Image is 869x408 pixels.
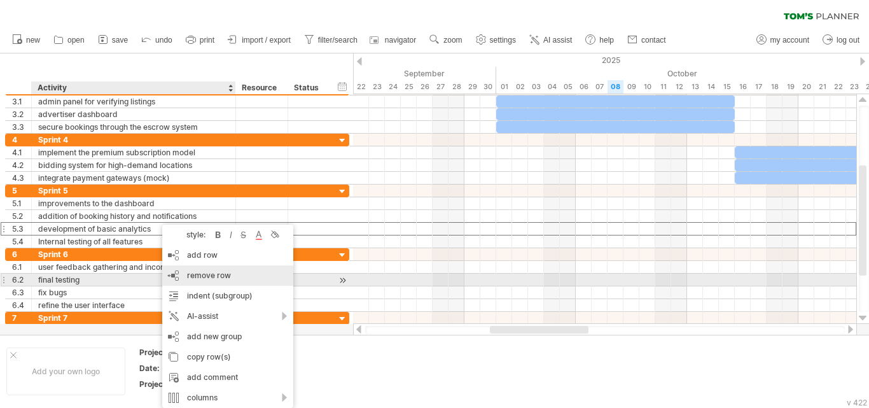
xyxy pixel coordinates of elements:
[433,80,448,94] div: Saturday, 27 September 2025
[623,80,639,94] div: Thursday, 9 October 2025
[155,36,172,45] span: undo
[38,223,229,235] div: development of basic analytics
[12,286,31,299] div: 6.3
[12,185,31,197] div: 5
[9,32,44,48] a: new
[819,32,863,48] a: log out
[448,80,464,94] div: Sunday, 28 September 2025
[782,80,798,94] div: Sunday, 19 October 2025
[12,236,31,248] div: 5.4
[38,286,229,299] div: fix bugs
[38,172,229,184] div: integrate payment gateways (mock)
[798,80,814,94] div: Monday, 20 October 2025
[187,271,231,280] span: remove row
[337,274,349,287] div: scroll to activity
[353,80,369,94] div: Monday, 22 September 2025
[242,81,281,94] div: Resource
[38,185,229,197] div: Sprint 5
[12,312,31,324] div: 7
[12,248,31,260] div: 6
[767,80,782,94] div: Saturday, 18 October 2025
[490,36,516,45] span: settings
[671,80,687,94] div: Sunday, 12 October 2025
[599,36,614,45] span: help
[38,210,229,222] div: addition of booking history and notifications
[368,32,420,48] a: navigator
[624,32,670,48] a: contact
[301,32,361,48] a: filter/search
[443,36,462,45] span: zoom
[830,80,846,94] div: Wednesday, 22 October 2025
[162,245,293,265] div: add row
[162,327,293,347] div: add new group
[38,146,229,158] div: implement the premium subscription model
[12,121,31,133] div: 3.3
[12,95,31,108] div: 3.1
[608,80,623,94] div: Wednesday, 8 October 2025
[139,379,209,390] div: Project Number
[12,172,31,184] div: 4.3
[38,312,229,324] div: Sprint 7
[480,80,496,94] div: Tuesday, 30 September 2025
[582,32,618,48] a: help
[162,286,293,306] div: indent (subgroup)
[12,159,31,171] div: 4.2
[687,80,703,94] div: Monday, 13 October 2025
[26,36,40,45] span: new
[576,80,592,94] div: Monday, 6 October 2025
[512,80,528,94] div: Thursday, 2 October 2025
[770,36,809,45] span: my account
[38,299,229,311] div: refine the user interface
[473,32,520,48] a: settings
[38,121,229,133] div: secure bookings through the escrow system
[655,80,671,94] div: Saturday, 11 October 2025
[139,347,209,358] div: Project:
[544,80,560,94] div: Saturday, 4 October 2025
[703,80,719,94] div: Tuesday, 14 October 2025
[385,80,401,94] div: Wednesday, 24 September 2025
[12,299,31,311] div: 6.4
[138,32,176,48] a: undo
[12,146,31,158] div: 4.1
[12,274,31,286] div: 6.2
[751,80,767,94] div: Friday, 17 October 2025
[719,80,735,94] div: Wednesday, 15 October 2025
[112,36,128,45] span: save
[38,236,229,248] div: Internal testing of all features
[846,80,862,94] div: Thursday, 23 October 2025
[12,134,31,146] div: 4
[543,36,572,45] span: AI assist
[183,32,218,48] a: print
[496,80,512,94] div: Wednesday, 1 October 2025
[401,80,417,94] div: Thursday, 25 September 2025
[225,32,295,48] a: import / export
[426,32,466,48] a: zoom
[12,223,31,235] div: 5.3
[12,261,31,273] div: 6.1
[735,80,751,94] div: Thursday, 16 October 2025
[162,367,293,388] div: add comment
[12,210,31,222] div: 5.2
[38,248,229,260] div: Sprint 6
[162,388,293,408] div: columns
[417,80,433,94] div: Friday, 26 September 2025
[318,36,358,45] span: filter/search
[95,32,132,48] a: save
[385,36,416,45] span: navigator
[162,306,293,327] div: AI-assist
[38,108,229,120] div: advertiser dashboard
[167,230,212,239] div: style:
[6,348,125,395] div: Add your own logo
[369,80,385,94] div: Tuesday, 23 September 2025
[814,80,830,94] div: Tuesday, 21 October 2025
[12,108,31,120] div: 3.2
[162,347,293,367] div: copy row(s)
[12,197,31,209] div: 5.1
[38,81,228,94] div: Activity
[38,159,229,171] div: bidding system for high-demand locations
[639,80,655,94] div: Friday, 10 October 2025
[560,80,576,94] div: Sunday, 5 October 2025
[242,36,291,45] span: import / export
[38,261,229,273] div: user feedback gathering and incorporation
[38,197,229,209] div: improvements to the dashboard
